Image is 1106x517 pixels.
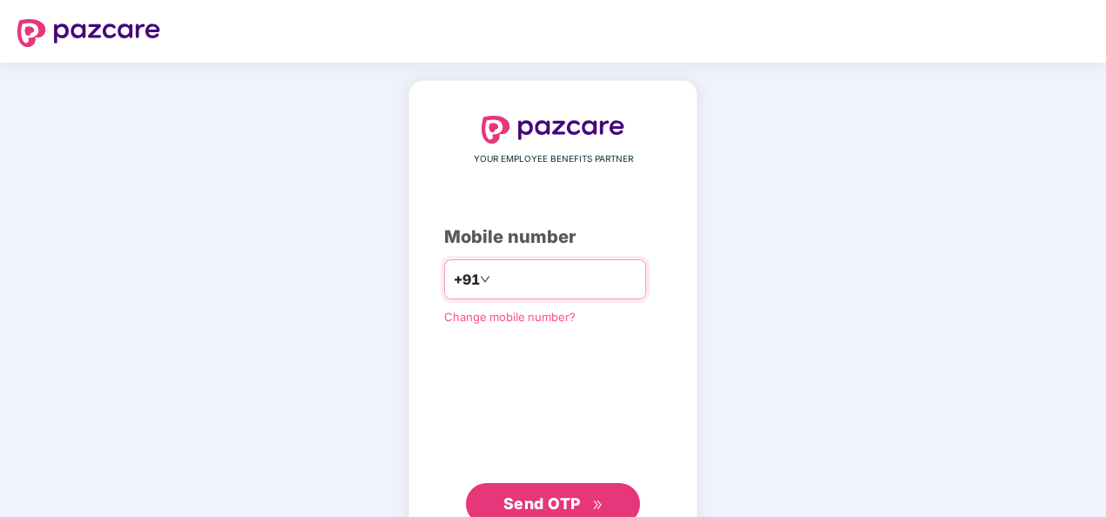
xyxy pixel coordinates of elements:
span: YOUR EMPLOYEE BENEFITS PARTNER [474,152,633,166]
span: double-right [592,500,604,511]
div: Mobile number [444,224,662,251]
span: Send OTP [503,494,581,513]
img: logo [17,19,160,47]
span: +91 [454,269,480,291]
a: Change mobile number? [444,310,576,324]
span: down [480,274,490,285]
img: logo [482,116,624,144]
